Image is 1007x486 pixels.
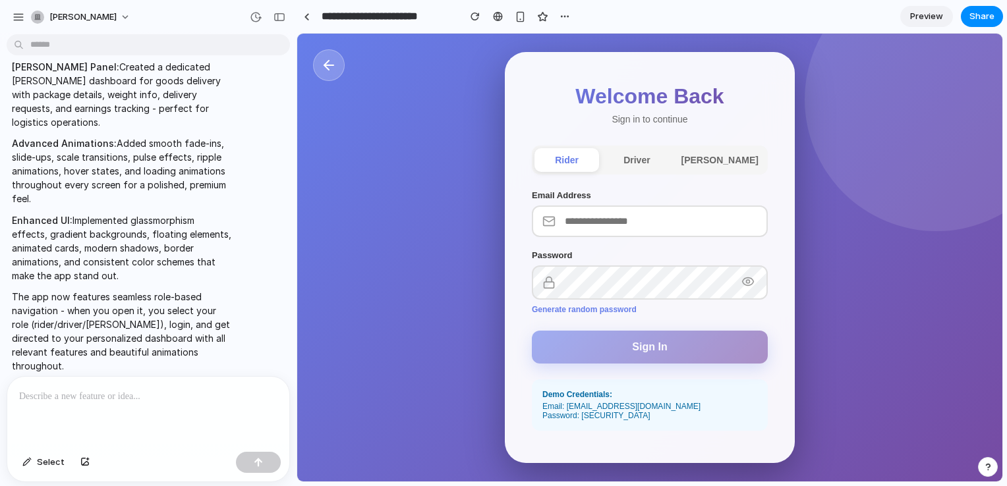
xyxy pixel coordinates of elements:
strong: [PERSON_NAME] Panel: [12,61,119,72]
div: Welcome Back [235,51,471,75]
p: Sign in to continue [235,80,471,91]
span: Select [37,456,65,469]
button: [PERSON_NAME] [378,115,468,138]
p: The app now features seamless role-based navigation - when you open it, you select your role (rid... [12,290,232,373]
button: Select [16,452,71,473]
button: Share [961,6,1003,27]
button: rider [237,115,302,138]
p: Implemented glassmorphism effects, gradient backgrounds, floating elements, animated cards, moder... [12,213,232,283]
strong: Advanced Animations: [12,138,117,149]
button: driver [307,115,372,138]
span: [PERSON_NAME] [49,11,117,24]
strong: Enhanced UI: [12,215,72,226]
button: Sign In [235,297,471,330]
div: Demo Credentials: [245,356,460,365]
label: Password [235,217,471,227]
span: Share [969,10,994,23]
span: Preview [910,10,943,23]
button: Generate random password [235,271,339,281]
p: Added smooth fade-ins, slide-ups, scale transitions, pulse effects, ripple animations, hover stat... [12,136,232,205]
button: [PERSON_NAME] [26,7,137,28]
label: Email Address [235,157,471,167]
p: Created a dedicated [PERSON_NAME] dashboard for goods delivery with package details, weight info,... [12,60,232,129]
div: Email: [EMAIL_ADDRESS][DOMAIN_NAME] [245,368,460,377]
a: Preview [900,6,953,27]
div: Password: [SECURITY_DATA] [245,377,460,387]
